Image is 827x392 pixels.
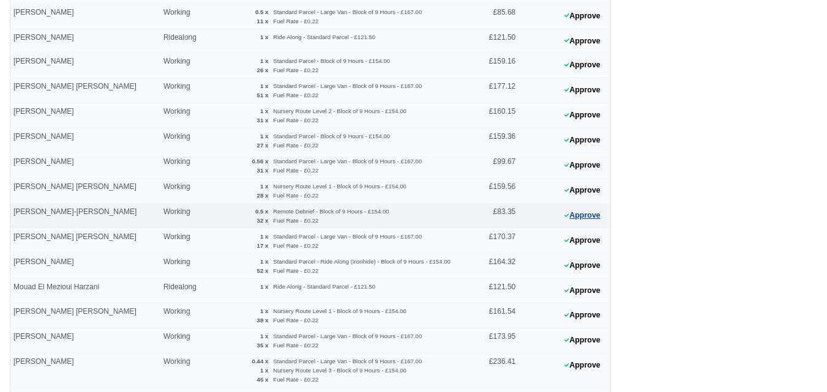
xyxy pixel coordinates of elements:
td: [PERSON_NAME] [PERSON_NAME] [10,303,160,328]
td: £159.16 [465,53,519,78]
td: [PERSON_NAME] [10,353,160,388]
button: Approve [558,282,607,300]
td: £160.15 [465,103,519,128]
button: Approve [558,157,607,174]
button: Approve [558,232,607,250]
small: Fuel Rate - £0.22 [273,167,318,174]
small: Nursery Route Level 2 - Block of 9 Hours - £154.00 [273,108,406,114]
small: Standard Parcel - Large Van - Block of 9 Hours - £167.00 [273,333,422,339]
strong: 17 x [257,242,269,249]
td: £173.95 [465,328,519,353]
td: Working [160,204,206,229]
small: Standard Parcel - Ride Along (Ironhide) - Block of 9 Hours - £154.00 [273,258,451,265]
small: Fuel Rate - £0.22 [273,117,318,124]
td: Mouad El Mezioui Harzani [10,279,160,303]
strong: 1 x [260,333,268,339]
strong: 0.56 x [252,158,269,165]
td: £161.54 [465,303,519,328]
button: Approve [558,257,607,275]
small: Nursery Route Level 3 - Block of 9 Hours - £154.00 [273,367,406,374]
td: £236.41 [465,353,519,388]
button: Approve [558,131,607,149]
td: £170.37 [465,229,519,254]
button: Approve [558,7,607,25]
button: Approve [558,207,607,224]
td: Working [160,328,206,353]
td: [PERSON_NAME] [PERSON_NAME] [10,179,160,204]
td: [PERSON_NAME] [10,128,160,153]
strong: 1 x [260,283,268,290]
small: Nursery Route Level 1 - Block of 9 Hours - £154.00 [273,308,406,314]
strong: 45 x [257,376,269,383]
td: [PERSON_NAME] [10,4,160,29]
strong: 11 x [257,18,269,24]
small: Fuel Rate - £0.22 [273,376,318,383]
td: Working [160,4,206,29]
strong: 1 x [260,233,268,240]
strong: 0.44 x [252,358,269,364]
td: Working [160,128,206,153]
td: £83.35 [465,204,519,229]
strong: 27 x [257,142,269,149]
td: [PERSON_NAME] [PERSON_NAME] [10,229,160,254]
strong: 1 x [260,83,268,89]
td: £121.50 [465,279,519,303]
button: Approve [558,32,607,50]
td: Working [160,78,206,103]
strong: 31 x [257,167,269,174]
strong: 32 x [257,217,269,224]
strong: 0.5 x [255,9,268,15]
button: Approve [558,81,607,99]
small: Fuel Rate - £0.22 [273,242,318,249]
small: Standard Parcel - Large Van - Block of 9 Hours - £167.00 [273,83,422,89]
small: Ride Along - Standard Parcel - £121.50 [273,283,375,290]
td: Working [160,353,206,388]
strong: 1 x [260,183,268,190]
td: £85.68 [465,4,519,29]
small: Fuel Rate - £0.22 [273,18,318,24]
td: [PERSON_NAME] [10,328,160,353]
small: Standard Parcel - Large Van - Block of 9 Hours - £167.00 [273,9,422,15]
small: Fuel Rate - £0.22 [273,317,318,324]
td: £164.32 [465,254,519,279]
small: Nursery Route Level 1 - Block of 9 Hours - £154.00 [273,183,406,190]
small: Standard Parcel - Block of 9 Hours - £154.00 [273,133,390,139]
strong: 1 x [260,133,268,139]
td: [PERSON_NAME] [10,103,160,128]
small: Fuel Rate - £0.22 [273,142,318,149]
td: [PERSON_NAME] [10,53,160,78]
small: Fuel Rate - £0.22 [273,92,318,98]
button: Approve [558,306,607,324]
small: Standard Parcel - Large Van - Block of 9 Hours - £167.00 [273,358,422,364]
strong: 1 x [260,34,268,40]
td: £159.56 [465,179,519,204]
strong: 1 x [260,258,268,265]
td: Ridealong [160,29,206,53]
td: [PERSON_NAME] [10,254,160,279]
strong: 1 x [260,57,268,64]
strong: 52 x [257,267,269,274]
td: £99.67 [465,153,519,179]
small: Standard Parcel - Large Van - Block of 9 Hours - £167.00 [273,158,422,165]
strong: 31 x [257,117,269,124]
td: [PERSON_NAME]-[PERSON_NAME] [10,204,160,229]
button: Approve [558,56,607,74]
small: Remote Debrief - Block of 9 Hours - £154.00 [273,208,389,215]
td: Working [160,303,206,328]
td: Working [160,229,206,254]
div: Chat Widget [766,333,827,392]
small: Fuel Rate - £0.22 [273,217,318,224]
td: Ridealong [160,279,206,303]
strong: 28 x [257,192,269,199]
button: Approve [558,182,607,199]
td: [PERSON_NAME] [10,29,160,53]
strong: 0.5 x [255,208,268,215]
button: Approve [558,331,607,349]
small: Standard Parcel - Large Van - Block of 9 Hours - £167.00 [273,233,422,240]
strong: 1 x [260,367,268,374]
small: Fuel Rate - £0.22 [273,342,318,349]
td: Working [160,153,206,179]
button: Approve [558,106,607,124]
strong: 1 x [260,108,268,114]
small: Fuel Rate - £0.22 [273,192,318,199]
